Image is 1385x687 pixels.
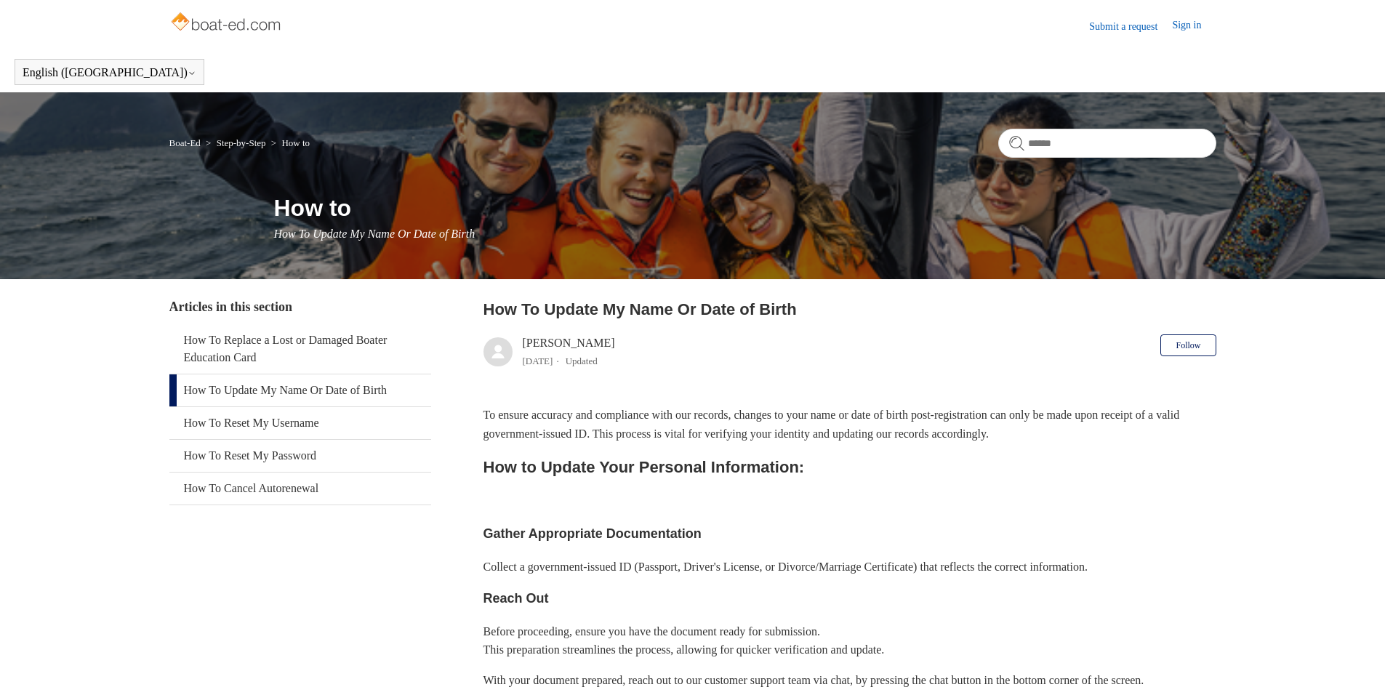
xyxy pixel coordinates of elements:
[274,228,475,240] span: How To Update My Name Or Date of Birth
[523,334,615,369] div: [PERSON_NAME]
[1336,638,1374,676] div: Live chat
[483,588,1216,609] h3: Reach Out
[483,297,1216,321] h2: How To Update My Name Or Date of Birth
[566,355,598,366] li: Updated
[483,406,1216,443] p: To ensure accuracy and compliance with our records, changes to your name or date of birth post-re...
[1160,334,1216,356] button: Follow Article
[274,190,1216,225] h1: How to
[169,137,201,148] a: Boat-Ed
[483,454,1216,480] h2: How to Update Your Personal Information:
[483,558,1216,576] p: Collect a government-issued ID (Passport, Driver's License, or Divorce/Marriage Certificate) that...
[169,440,431,472] a: How To Reset My Password
[281,137,310,148] a: How to
[169,374,431,406] a: How To Update My Name Or Date of Birth
[483,622,1216,659] p: Before proceeding, ensure you have the document ready for submission. This preparation streamline...
[169,137,204,148] li: Boat-Ed
[217,137,266,148] a: Step-by-Step
[23,66,196,79] button: English ([GEOGRAPHIC_DATA])
[169,324,431,374] a: How To Replace a Lost or Damaged Boater Education Card
[1172,17,1216,35] a: Sign in
[268,137,310,148] li: How to
[1089,19,1172,34] a: Submit a request
[483,523,1216,545] h3: Gather Appropriate Documentation
[169,9,285,38] img: Boat-Ed Help Center home page
[998,129,1216,158] input: Search
[203,137,268,148] li: Step-by-Step
[169,473,431,505] a: How To Cancel Autorenewal
[169,300,292,314] span: Articles in this section
[523,355,553,366] time: 04/08/2025, 12:33
[169,407,431,439] a: How To Reset My Username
